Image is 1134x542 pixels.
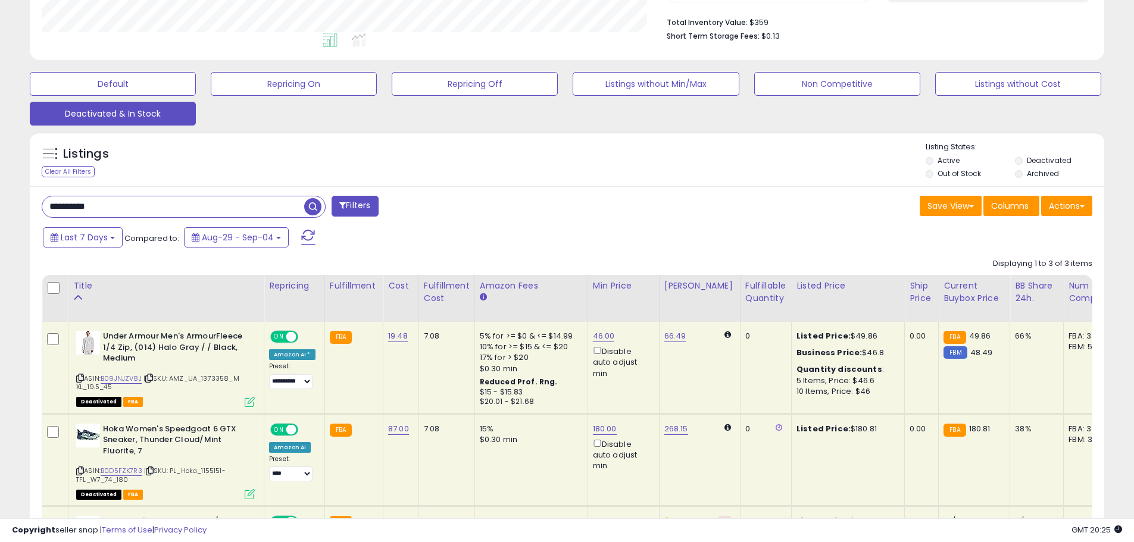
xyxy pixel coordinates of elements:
[76,424,255,499] div: ASIN:
[944,280,1005,305] div: Current Buybox Price
[480,424,579,434] div: 15%
[664,280,735,292] div: [PERSON_NAME]
[480,434,579,445] div: $0.30 min
[796,375,895,386] div: 5 Items, Price: $46.6
[103,424,248,460] b: Hoka Women's Speedgoat 6 GTX Sneaker, Thunder Cloud/Mint Fluorite, 7
[480,352,579,363] div: 17% for > $20
[424,280,470,305] div: Fulfillment Cost
[944,424,966,437] small: FBA
[1015,331,1054,342] div: 66%
[73,280,259,292] div: Title
[480,331,579,342] div: 5% for >= $0 & <= $14.99
[1069,434,1108,445] div: FBM: 3
[76,397,121,407] span: All listings that are unavailable for purchase on Amazon for any reason other than out-of-stock
[745,280,786,305] div: Fulfillable Quantity
[664,330,686,342] a: 66.49
[745,331,782,342] div: 0
[269,362,315,389] div: Preset:
[330,280,378,292] div: Fulfillment
[796,280,899,292] div: Listed Price
[1069,280,1112,305] div: Num of Comp.
[271,332,286,342] span: ON
[76,374,239,391] span: | SKU: AMZ_UA_1373358_M XL_19.5_45
[202,231,274,243] span: Aug-29 - Sep-04
[796,347,862,358] b: Business Price:
[388,330,408,342] a: 19.48
[1069,342,1108,352] div: FBM: 5
[102,524,152,535] a: Terms of Use
[269,455,315,482] div: Preset:
[1015,280,1058,305] div: BB Share 24h.
[211,72,377,96] button: Repricing On
[1027,168,1059,178] label: Archived
[796,424,895,434] div: $180.81
[991,200,1029,212] span: Columns
[920,196,982,216] button: Save View
[480,364,579,374] div: $0.30 min
[796,364,882,375] b: Quantity discounts
[480,397,579,407] div: $20.01 - $21.68
[593,330,615,342] a: 46.00
[480,387,579,397] div: $15 - $15.83
[30,72,196,96] button: Default
[388,423,409,435] a: 87.00
[796,330,851,342] b: Listed Price:
[969,330,991,342] span: 49.86
[1015,424,1054,434] div: 38%
[573,72,739,96] button: Listings without Min/Max
[935,72,1101,96] button: Listings without Cost
[938,168,981,178] label: Out of Stock
[983,196,1039,216] button: Columns
[123,397,143,407] span: FBA
[43,227,123,247] button: Last 7 Days
[667,17,748,27] b: Total Inventory Value:
[796,347,895,358] div: $46.8
[910,280,933,305] div: Ship Price
[101,374,142,384] a: B09JNJZV8J
[926,142,1104,153] p: Listing States:
[76,466,226,484] span: | SKU: PL_Hoka_1155151-TFL_W7_74_180
[330,331,352,344] small: FBA
[745,424,782,434] div: 0
[76,331,100,355] img: 31sPCq3cE7L._SL40_.jpg
[269,280,320,292] div: Repricing
[910,424,929,434] div: 0.00
[910,331,929,342] div: 0.00
[593,437,650,472] div: Disable auto adjust min
[12,524,55,535] strong: Copyright
[388,280,414,292] div: Cost
[993,258,1092,270] div: Displaying 1 to 3 of 3 items
[944,331,966,344] small: FBA
[184,227,289,247] button: Aug-29 - Sep-04
[392,72,558,96] button: Repricing Off
[296,424,315,434] span: OFF
[970,347,993,358] span: 48.49
[330,424,352,437] small: FBA
[101,466,142,476] a: B0D5FZK7R3
[103,331,248,367] b: Under Armour Men's ArmourFleece 1/4 Zip, (014) Halo Gray / / Black, Medium
[63,146,109,162] h5: Listings
[269,442,311,453] div: Amazon AI
[424,424,466,434] div: 7.08
[969,423,991,434] span: 180.81
[123,490,143,500] span: FBA
[1071,524,1122,535] span: 2025-09-12 20:25 GMT
[124,233,179,244] span: Compared to:
[761,30,780,42] span: $0.13
[296,332,315,342] span: OFF
[271,424,286,434] span: ON
[76,490,121,500] span: All listings that are unavailable for purchase on Amazon for any reason other than out-of-stock
[796,331,895,342] div: $49.86
[593,344,650,379] div: Disable auto adjust min
[61,231,108,243] span: Last 7 Days
[30,102,196,126] button: Deactivated & In Stock
[664,423,688,435] a: 268.15
[593,423,617,435] a: 180.00
[1069,424,1108,434] div: FBA: 3
[796,386,895,397] div: 10 Items, Price: $46
[796,423,851,434] b: Listed Price:
[938,155,960,165] label: Active
[76,424,100,447] img: 416eF6qaoWL._SL40_.jpg
[76,331,255,406] div: ASIN:
[480,280,583,292] div: Amazon Fees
